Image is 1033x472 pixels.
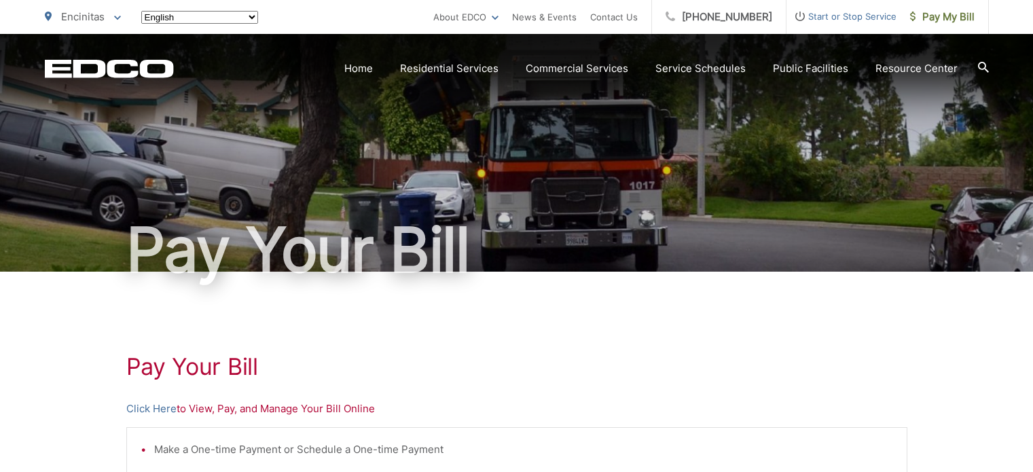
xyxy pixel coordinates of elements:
[141,11,258,24] select: Select a language
[590,9,638,25] a: Contact Us
[875,60,958,77] a: Resource Center
[154,441,893,458] li: Make a One-time Payment or Schedule a One-time Payment
[126,401,177,417] a: Click Here
[126,401,907,417] p: to View, Pay, and Manage Your Bill Online
[344,60,373,77] a: Home
[773,60,848,77] a: Public Facilities
[126,353,907,380] h1: Pay Your Bill
[45,216,989,284] h1: Pay Your Bill
[400,60,499,77] a: Residential Services
[512,9,577,25] a: News & Events
[433,9,499,25] a: About EDCO
[61,10,105,23] span: Encinitas
[526,60,628,77] a: Commercial Services
[45,59,174,78] a: EDCD logo. Return to the homepage.
[910,9,975,25] span: Pay My Bill
[655,60,746,77] a: Service Schedules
